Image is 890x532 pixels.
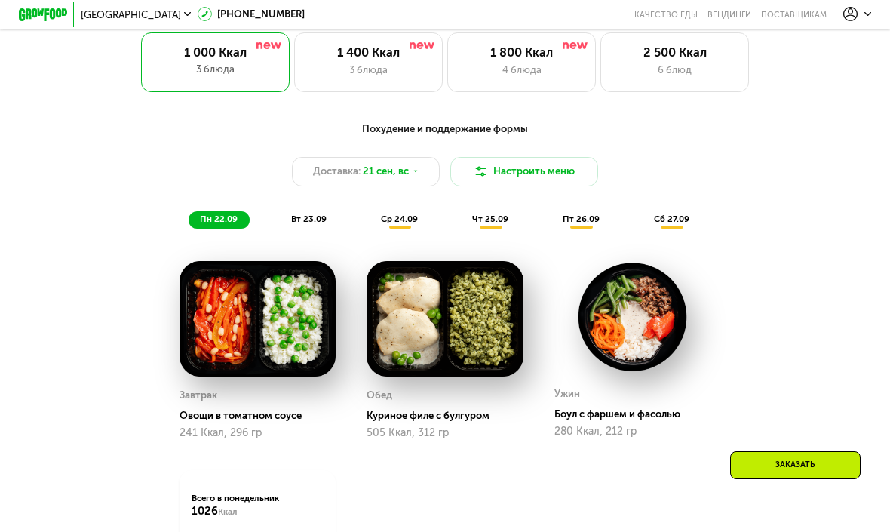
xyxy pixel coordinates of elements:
div: Всего в понедельник [192,492,324,519]
span: сб 27.09 [654,214,689,224]
div: 1 800 Ккал [461,45,583,60]
span: пн 22.09 [200,214,238,224]
span: пт 26.09 [563,214,600,224]
span: [GEOGRAPHIC_DATA] [81,10,181,20]
a: Качество еды [634,10,698,20]
div: 4 блюда [461,63,583,78]
div: 1 400 Ккал [307,45,429,60]
div: 505 Ккал, 312 гр [367,427,523,439]
div: Куриное филе с булгуром [367,410,533,422]
div: Овощи в томатном соусе [180,410,346,422]
span: Ккал [218,506,238,517]
span: 1026 [192,504,218,518]
div: Заказать [730,451,861,479]
span: 21 сен, вс [363,164,409,179]
div: Обед [367,386,392,405]
div: 2 500 Ккал [614,45,736,60]
span: Доставка: [313,164,361,179]
div: 241 Ккал, 296 гр [180,427,336,439]
button: Настроить меню [450,157,599,186]
span: чт 25.09 [472,214,508,224]
div: Завтрак [180,386,217,405]
div: 1 000 Ккал [153,45,277,60]
div: Похудение и поддержание формы [79,121,811,137]
span: вт 23.09 [291,214,327,224]
div: 3 блюда [153,62,277,77]
a: [PHONE_NUMBER] [198,7,305,22]
div: Ужин [554,385,580,404]
a: Вендинги [707,10,751,20]
div: 280 Ккал, 212 гр [554,426,711,438]
div: поставщикам [761,10,827,20]
span: ср 24.09 [381,214,418,224]
div: 3 блюда [307,63,429,78]
div: 6 блюд [614,63,736,78]
div: Боул с фаршем и фасолью [554,408,721,420]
